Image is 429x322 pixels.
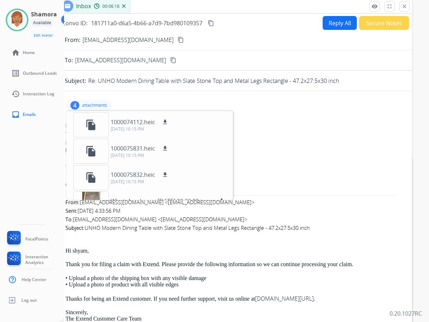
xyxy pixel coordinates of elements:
[386,3,393,10] mat-icon: fullscreen
[25,236,48,242] span: FocalPoints
[65,207,78,214] b: Sent:
[323,16,357,30] button: Reply All
[208,20,214,26] mat-icon: content_copy
[111,118,155,126] p: 1000074112.heic
[111,197,212,205] p: WhatsApp Image [DATE] 09.32.00.jpeg
[65,163,403,172] div: Thank you
[65,139,403,146] div: Date:
[65,181,125,188] span: Get
[31,19,53,27] div: Available
[162,145,168,152] mat-icon: download
[111,179,169,185] p: [DATE] 10:15 PM
[11,48,20,57] mat-icon: home
[88,76,339,85] p: Re: UNHO Modern Dining Table with Slate Stone Top and Metal Legs Rectangle - 47.2x27.5x30 inch
[178,37,184,43] mat-icon: content_copy
[82,102,107,108] p: attachments
[65,122,403,129] div: From:
[11,110,20,119] mat-icon: inbox
[23,70,57,76] span: Outbound Leads
[31,10,57,19] h3: Shamora
[65,248,403,254] p: Hi shyam,
[162,171,168,178] mat-icon: download
[162,119,168,125] mat-icon: download
[85,119,97,131] mat-icon: file_copy
[65,131,403,138] div: To:
[255,295,314,302] a: [DOMAIN_NAME][URL]
[65,295,403,302] p: Thanks for being an Extend customer. If you need further support, visit us online at .
[111,153,169,158] p: [DATE] 10:15 PM
[31,31,55,39] button: Edit Avatar
[70,101,79,110] div: 4
[170,57,176,63] mat-icon: content_copy
[111,144,155,153] p: 1000075831.heic
[75,56,166,64] span: [EMAIL_ADDRESS][DOMAIN_NAME]
[23,91,54,97] span: Interaction Log
[6,252,64,268] a: Interaction Analytics
[218,198,225,204] mat-icon: download
[65,36,80,44] p: From:
[111,126,169,132] p: [DATE] 10:15 PM
[65,76,86,85] p: Subject:
[7,10,27,30] img: avatar
[65,199,310,231] font: [EMAIL_ADDRESS][DOMAIN_NAME] <[EMAIL_ADDRESS][DOMAIN_NAME]> [DATE] 4:33:56 PM [EMAIL_ADDRESS][DOM...
[65,261,403,268] p: Thank you for filing a claim with Extend. Please provide the following information so we can cont...
[6,231,48,247] a: FocalPoints
[25,254,64,265] span: Interaction Analytics
[65,56,73,64] p: To:
[65,199,80,206] b: From:
[371,3,378,10] mat-icon: remove_red_eye
[23,50,35,56] span: Home
[91,19,202,27] span: 181711a0-d6a5-4b66-a7d9-7bd980109357
[102,4,120,9] span: 00:06:16
[62,19,88,27] p: Convo ID:
[22,277,46,283] span: Help Center
[23,112,36,117] span: Emails
[401,3,408,10] mat-icon: close
[11,69,20,78] mat-icon: list_alt
[85,146,97,157] mat-icon: file_copy
[65,224,85,231] b: Subject:
[111,170,155,179] p: 1000075832.heic
[11,90,20,98] mat-icon: history
[65,275,403,288] p: • Upload a photo of the shipping box with any visible damage • Upload a photo of product with all...
[76,2,91,10] span: Inbox
[21,297,37,303] span: Log out
[390,309,422,318] p: 0.20.1027RC
[85,172,97,183] mat-icon: file_copy
[359,16,409,30] button: Secure Notes
[65,216,73,223] b: To:
[83,36,174,44] p: [EMAIL_ADDRESS][DOMAIN_NAME]
[65,146,403,155] div: Please find attached picture of damages.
